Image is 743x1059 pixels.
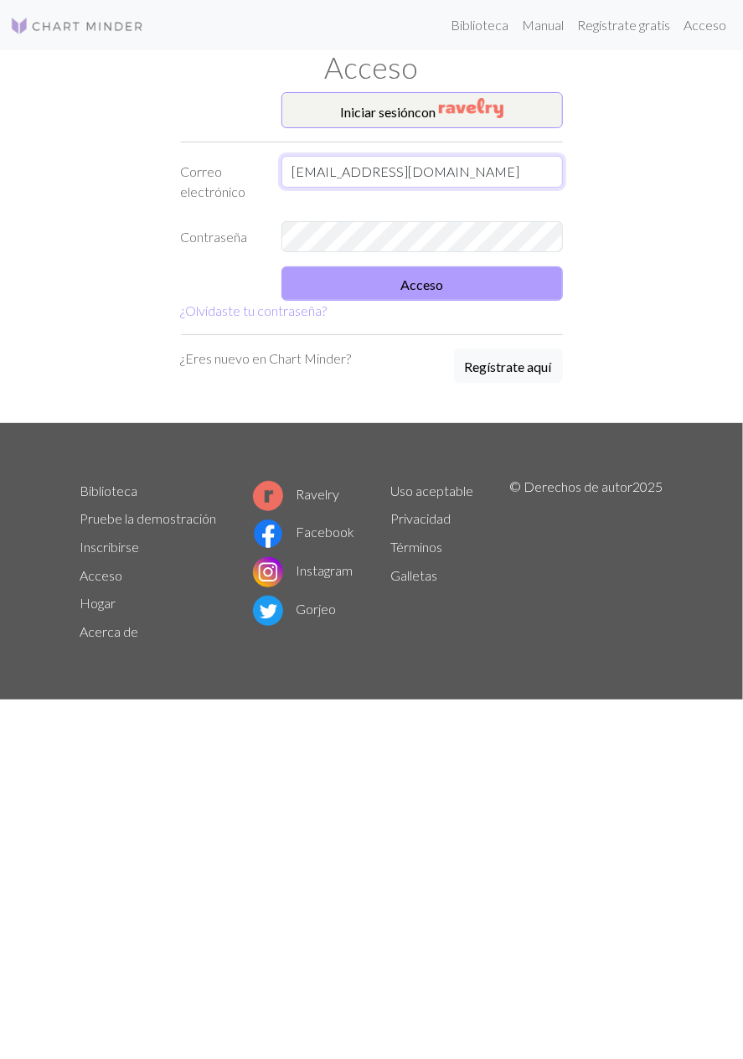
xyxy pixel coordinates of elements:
button: Acceso [281,266,563,301]
font: 2025 [633,478,663,494]
a: Inscribirse [80,539,140,555]
button: Regístrate aquí [454,349,563,383]
font: Acceso [684,17,726,33]
img: Logotipo de Instagram [253,557,283,587]
font: Facebook [297,524,355,540]
font: Iniciar sesión [341,104,415,120]
font: Regístrate gratis [577,17,670,33]
a: Biblioteca [80,483,138,499]
a: Uso aceptable [391,483,474,499]
a: Pruebe la demostración [80,510,217,526]
a: Gorjeo [253,601,337,617]
font: Acceso [400,276,443,292]
img: Logotipo de Facebook [253,519,283,549]
a: Facebook [253,524,355,540]
font: Contraseña [181,229,248,245]
font: Gorjeo [297,601,337,617]
font: © Derechos de autor [510,478,633,494]
font: Regístrate aquí [465,359,552,375]
a: Hogar [80,595,116,611]
font: Correo electrónico [181,163,246,199]
a: Acceso [80,567,123,583]
a: ¿Olvidaste tu contraseña? [181,302,328,318]
img: Ravelry [439,98,503,118]
a: Biblioteca [444,8,515,42]
font: Biblioteca [451,17,508,33]
a: Ravelry [253,486,340,502]
font: con [415,104,436,120]
font: Acceso [325,49,419,85]
a: Acerca de [80,623,139,639]
a: Regístrate gratis [570,8,677,42]
a: Acceso [677,8,733,42]
button: Iniciar sesióncon [281,92,563,128]
font: Instagram [297,562,353,578]
a: Manual [515,8,570,42]
a: Términos [391,539,443,555]
img: Logotipo de Ravelry [253,481,283,511]
a: Galletas [391,567,438,583]
font: Ravelry [297,486,340,502]
a: Instagram [253,562,353,578]
img: Logo [10,16,144,36]
font: Manual [522,17,564,33]
img: Logotipo de Twitter [253,596,283,626]
a: Privacidad [391,510,451,526]
font: ¿Eres nuevo en Chart Minder? [181,350,352,366]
